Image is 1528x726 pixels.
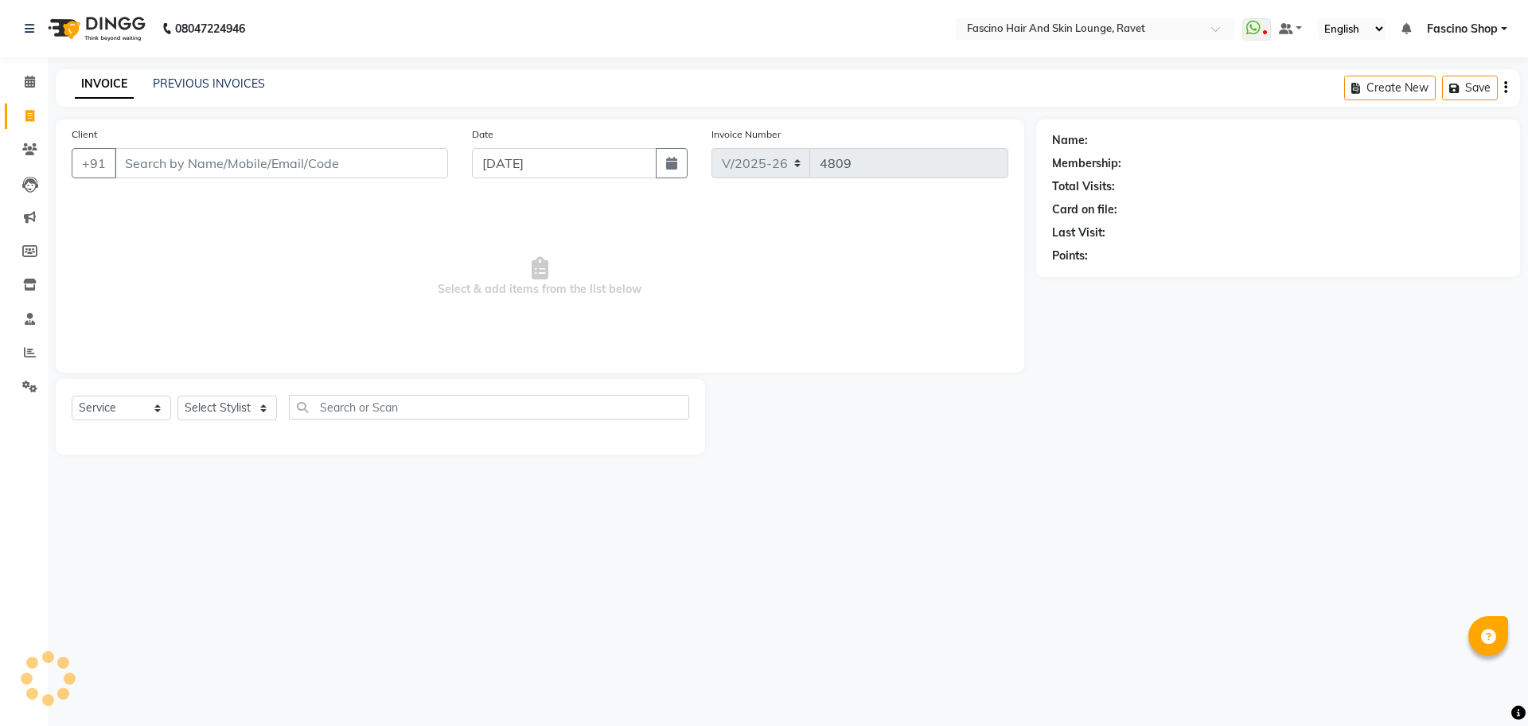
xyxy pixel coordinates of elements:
[1052,201,1117,218] div: Card on file:
[1052,248,1088,264] div: Points:
[1052,178,1115,195] div: Total Visits:
[1052,155,1121,172] div: Membership:
[115,148,448,178] input: Search by Name/Mobile/Email/Code
[1052,132,1088,149] div: Name:
[1427,21,1498,37] span: Fascino Shop
[1442,76,1498,100] button: Save
[153,76,265,91] a: PREVIOUS INVOICES
[72,148,116,178] button: +91
[72,127,97,142] label: Client
[75,70,134,99] a: INVOICE
[41,6,150,51] img: logo
[711,127,781,142] label: Invoice Number
[1052,224,1105,241] div: Last Visit:
[289,395,689,420] input: Search or Scan
[1344,76,1436,100] button: Create New
[175,6,245,51] b: 08047224946
[472,127,493,142] label: Date
[72,197,1008,357] span: Select & add items from the list below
